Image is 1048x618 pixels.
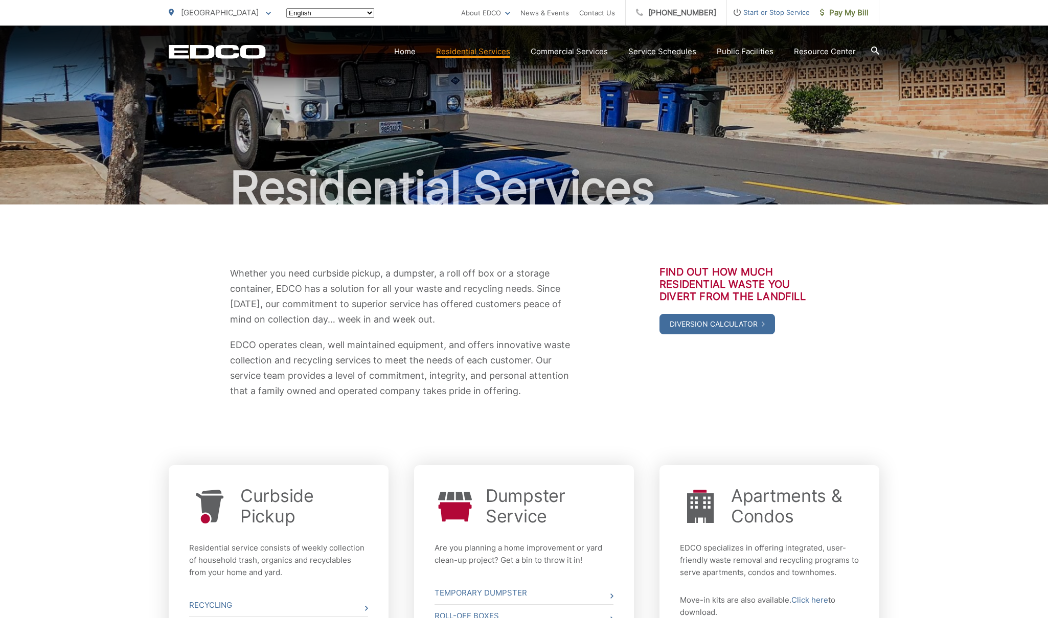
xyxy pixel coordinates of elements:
[169,163,879,214] h1: Residential Services
[659,314,775,334] a: Diversion Calculator
[189,542,368,579] p: Residential service consists of weekly collection of household trash, organics and recyclables fr...
[169,44,266,59] a: EDCD logo. Return to the homepage.
[791,594,828,606] a: Click here
[717,45,773,58] a: Public Facilities
[731,486,859,527] a: Apartments & Condos
[436,45,510,58] a: Residential Services
[820,7,869,19] span: Pay My Bill
[531,45,608,58] a: Commercial Services
[435,582,613,604] a: Temporary Dumpster
[240,486,368,527] a: Curbside Pickup
[189,594,368,616] a: Recycling
[435,542,613,566] p: Are you planning a home improvement or yard clean-up project? Get a bin to throw it in!
[394,45,416,58] a: Home
[461,7,510,19] a: About EDCO
[286,8,374,18] select: Select a language
[230,337,573,399] p: EDCO operates clean, well maintained equipment, and offers innovative waste collection and recycl...
[680,542,859,579] p: EDCO specializes in offering integrated, user-friendly waste removal and recycling programs to se...
[659,266,818,303] h3: Find out how much residential waste you divert from the landfill
[520,7,569,19] a: News & Events
[628,45,696,58] a: Service Schedules
[579,7,615,19] a: Contact Us
[794,45,856,58] a: Resource Center
[181,8,259,17] span: [GEOGRAPHIC_DATA]
[486,486,613,527] a: Dumpster Service
[230,266,573,327] p: Whether you need curbside pickup, a dumpster, a roll off box or a storage container, EDCO has a s...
